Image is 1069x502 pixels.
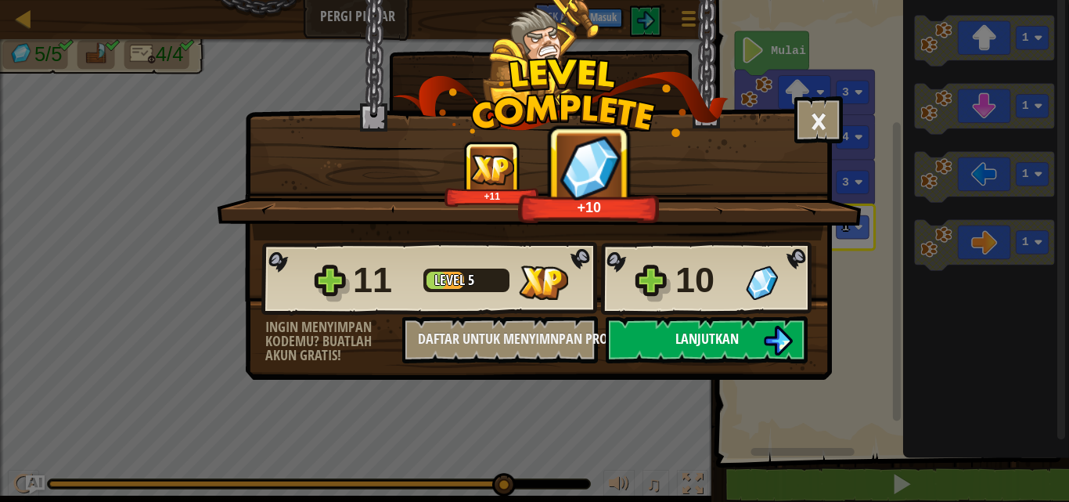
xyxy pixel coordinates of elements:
[794,96,843,143] button: ×
[523,198,656,216] div: +10
[393,58,729,137] img: level_complete.png
[606,316,808,363] button: Lanjutkan
[519,265,568,300] img: XP Didapat
[353,255,414,305] div: 11
[468,270,474,290] span: 5
[675,255,736,305] div: 10
[434,270,468,290] span: Level
[558,134,621,200] img: Permata Didapat
[675,329,739,349] span: Lanjutkan
[470,154,514,185] img: XP Didapat
[402,316,598,363] button: Daftar untuk Menyimnpan Proses
[746,265,778,300] img: Permata Didapat
[265,320,402,363] div: Ingin menyimpan kodemu? Buatlah akun gratis!
[763,326,793,356] img: Lanjutkan
[448,190,536,202] div: +11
